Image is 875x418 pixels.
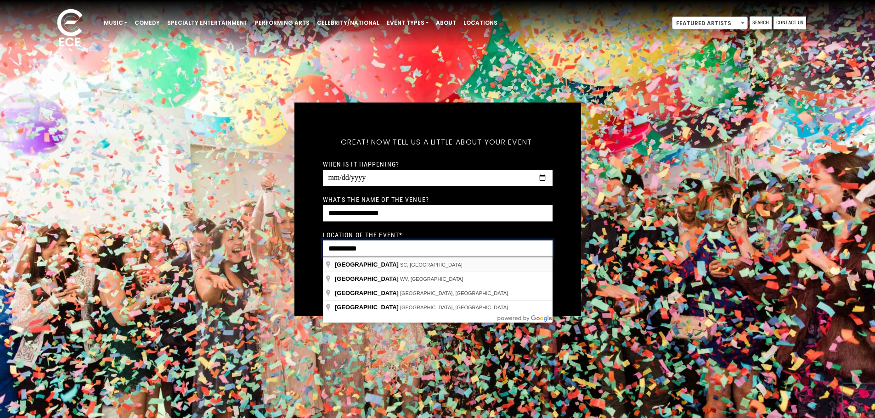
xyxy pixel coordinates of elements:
[400,290,508,296] span: [GEOGRAPHIC_DATA], [GEOGRAPHIC_DATA]
[251,15,313,31] a: Performing Arts
[47,6,93,51] img: ece_new_logo_whitev2-1.png
[672,17,747,30] span: Featured Artists
[335,290,399,296] span: [GEOGRAPHIC_DATA]
[460,15,501,31] a: Locations
[323,125,553,158] h5: Great! Now tell us a little about your event.
[400,262,463,268] span: SC, [GEOGRAPHIC_DATA]
[164,15,251,31] a: Specialty Entertainment
[400,276,463,282] span: WV, [GEOGRAPHIC_DATA]
[323,160,400,168] label: When is it happening?
[335,304,399,311] span: [GEOGRAPHIC_DATA]
[335,275,399,282] span: [GEOGRAPHIC_DATA]
[432,15,460,31] a: About
[383,15,432,31] a: Event Types
[131,15,164,31] a: Comedy
[335,261,399,268] span: [GEOGRAPHIC_DATA]
[313,15,383,31] a: Celebrity/National
[100,15,131,31] a: Music
[750,17,772,29] a: Search
[773,17,806,29] a: Contact Us
[400,305,508,310] span: [GEOGRAPHIC_DATA], [GEOGRAPHIC_DATA]
[323,195,429,203] label: What's the name of the venue?
[672,17,748,29] span: Featured Artists
[323,230,403,239] label: Location of the event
